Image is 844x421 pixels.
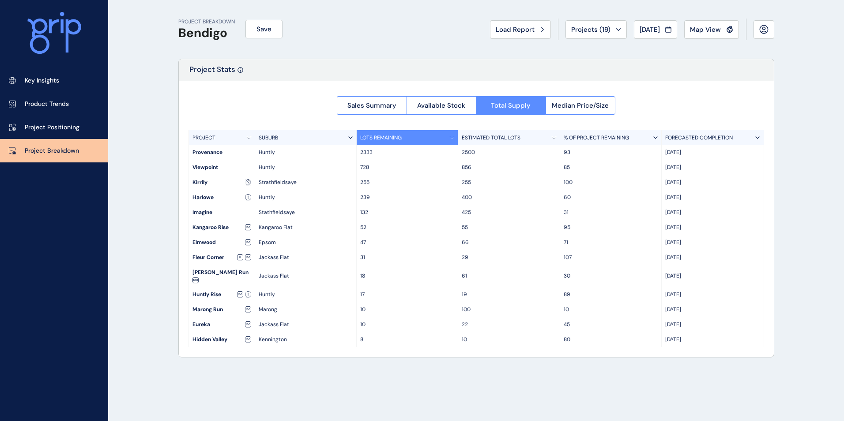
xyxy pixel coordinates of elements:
p: LOTS REMAINING [360,134,402,142]
p: SUBURB [259,134,278,142]
p: 100 [564,179,658,186]
div: Marong Run [189,302,255,317]
button: Median Price/Size [546,96,616,115]
button: Save [245,20,283,38]
p: Huntly [259,164,353,171]
p: [DATE] [665,336,760,343]
p: 17 [360,291,454,298]
div: Huntly Rise [189,287,255,302]
p: 22 [462,321,556,328]
button: [DATE] [634,20,677,39]
p: 55 [462,224,556,231]
p: 29 [462,254,556,261]
div: Provenance [189,145,255,160]
div: Kirrily [189,175,255,190]
p: 239 [360,194,454,201]
p: 93 [564,149,658,156]
p: 45 [564,321,658,328]
p: 100 [462,306,556,313]
p: 95 [564,224,658,231]
p: 31 [564,209,658,216]
span: Projects ( 19 ) [571,25,610,34]
p: ESTIMATED TOTAL LOTS [462,134,520,142]
p: Huntly [259,194,353,201]
p: 10 [360,306,454,313]
div: Harlowe [189,190,255,205]
p: FORECASTED COMPLETION [665,134,733,142]
p: 52 [360,224,454,231]
button: Load Report [490,20,551,39]
p: Strathfieldsaye [259,179,353,186]
p: Stathfieldsaye [259,209,353,216]
p: Huntly [259,149,353,156]
p: 19 [462,291,556,298]
p: 47 [360,239,454,246]
p: [DATE] [665,239,760,246]
h1: Bendigo [178,26,235,41]
p: [DATE] [665,179,760,186]
p: 66 [462,239,556,246]
button: Map View [684,20,739,39]
p: [DATE] [665,306,760,313]
p: 89 [564,291,658,298]
p: 10 [564,306,658,313]
p: 425 [462,209,556,216]
p: 2333 [360,149,454,156]
p: 85 [564,164,658,171]
button: Available Stock [407,96,476,115]
p: 856 [462,164,556,171]
span: Median Price/Size [552,101,609,110]
div: Viewpoint [189,160,255,175]
p: Key Insights [25,76,59,85]
p: 60 [564,194,658,201]
button: Projects (19) [565,20,627,39]
p: 31 [360,254,454,261]
p: Jackass Flat [259,321,353,328]
p: Product Trends [25,100,69,109]
p: Project Breakdown [25,147,79,155]
p: [DATE] [665,224,760,231]
p: Kangaroo Flat [259,224,353,231]
p: 255 [462,179,556,186]
span: Load Report [496,25,535,34]
p: 107 [564,254,658,261]
div: Fleur Corner [189,250,255,265]
p: 400 [462,194,556,201]
div: Imagine [189,205,255,220]
p: 30 [564,272,658,280]
p: 132 [360,209,454,216]
p: [DATE] [665,149,760,156]
p: Kennington [259,336,353,343]
p: PROJECT [192,134,215,142]
p: [DATE] [665,272,760,280]
p: Marong [259,306,353,313]
p: 728 [360,164,454,171]
button: Total Supply [476,96,546,115]
p: [DATE] [665,291,760,298]
div: Hidden Valley [189,332,255,347]
p: Project Stats [189,64,235,81]
p: [DATE] [665,194,760,201]
button: Sales Summary [337,96,407,115]
p: [DATE] [665,164,760,171]
div: Elmwood [189,235,255,250]
p: 8 [360,336,454,343]
span: [DATE] [640,25,660,34]
p: 2500 [462,149,556,156]
p: 18 [360,272,454,280]
p: % OF PROJECT REMAINING [564,134,629,142]
span: Save [256,25,271,34]
p: Huntly [259,291,353,298]
div: [PERSON_NAME] Run [189,265,255,287]
p: Epsom [259,239,353,246]
span: Available Stock [417,101,465,110]
p: 80 [564,336,658,343]
p: [DATE] [665,254,760,261]
span: Sales Summary [347,101,396,110]
p: Jackass Flat [259,272,353,280]
div: Eureka [189,317,255,332]
span: Total Supply [491,101,531,110]
p: 71 [564,239,658,246]
p: PROJECT BREAKDOWN [178,18,235,26]
p: 10 [462,336,556,343]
